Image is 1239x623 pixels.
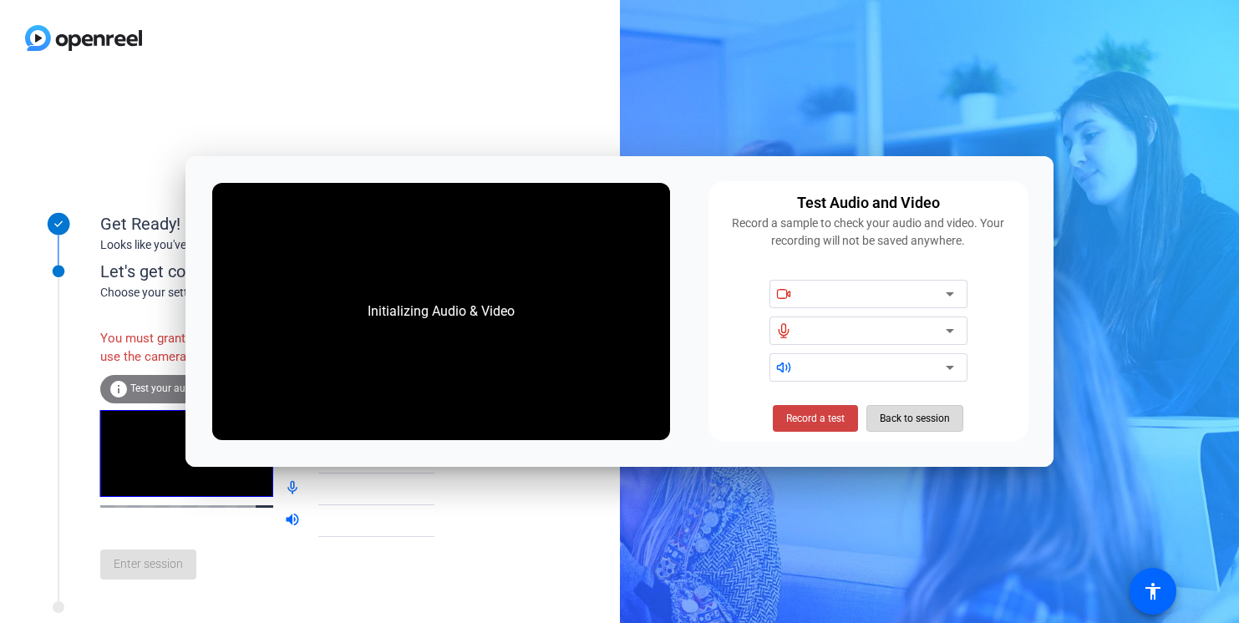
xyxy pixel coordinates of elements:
[100,259,469,284] div: Let's get connected.
[284,511,304,531] mat-icon: volume_up
[880,403,950,434] span: Back to session
[797,191,940,215] div: Test Audio and Video
[130,382,246,394] span: Test your audio and video
[773,405,858,432] button: Record a test
[786,411,845,426] span: Record a test
[100,211,434,236] div: Get Ready!
[351,285,531,338] div: Initializing Audio & Video
[719,215,1018,250] div: Record a sample to check your audio and video. Your recording will not be saved anywhere.
[100,284,469,301] div: Choose your settings
[109,379,129,399] mat-icon: info
[1143,581,1163,601] mat-icon: accessibility
[866,405,963,432] button: Back to session
[284,479,304,499] mat-icon: mic_none
[100,236,434,254] div: Looks like you've been invited to join
[100,321,284,375] div: You must grant permissions to use the camera.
